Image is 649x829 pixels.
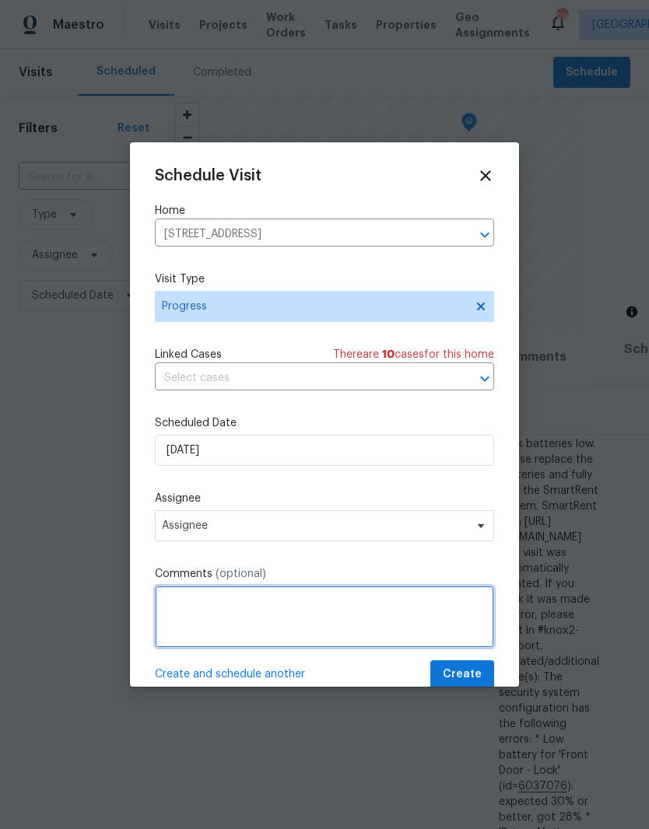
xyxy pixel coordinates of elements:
[155,415,494,431] label: Scheduled Date
[155,203,494,219] label: Home
[162,299,465,314] span: Progress
[155,222,451,247] input: Enter in an address
[162,519,467,532] span: Assignee
[333,347,494,362] span: There are case s for this home
[477,167,494,184] span: Close
[382,349,395,360] span: 10
[474,224,496,246] button: Open
[155,168,261,184] span: Schedule Visit
[155,271,494,287] label: Visit Type
[155,435,494,466] input: M/D/YYYY
[155,491,494,506] label: Assignee
[155,347,222,362] span: Linked Cases
[430,660,494,689] button: Create
[216,568,266,579] span: (optional)
[443,665,482,684] span: Create
[474,368,496,390] button: Open
[155,666,305,682] span: Create and schedule another
[155,566,494,582] label: Comments
[155,366,451,390] input: Select cases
